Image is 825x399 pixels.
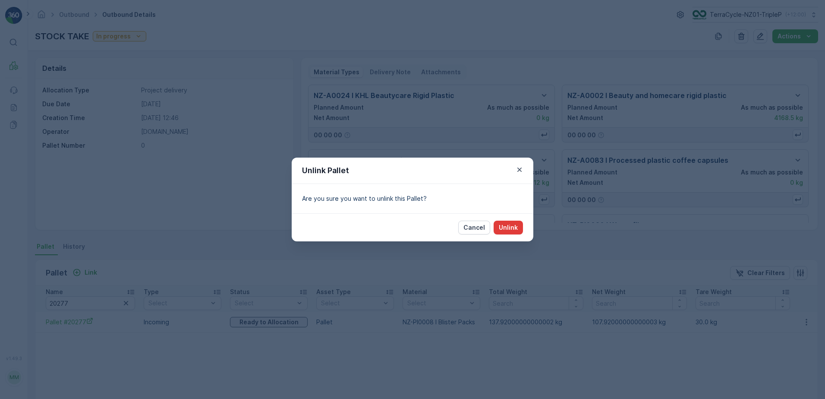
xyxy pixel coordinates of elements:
button: Unlink [494,221,523,234]
p: Unlink [499,223,518,232]
p: Unlink Pallet [302,165,349,177]
p: Are you sure you want to unlink this Pallet? [302,194,523,203]
p: Cancel [463,223,485,232]
button: Cancel [458,221,490,234]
